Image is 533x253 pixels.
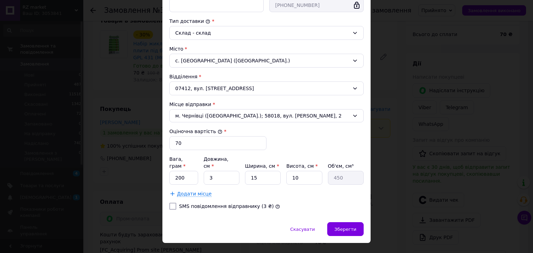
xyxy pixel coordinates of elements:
div: Місто [169,45,364,52]
label: SMS повідомлення відправнику (3 ₴) [179,203,274,209]
div: Місце відправки [169,101,364,108]
label: Оціночна вартість [169,129,222,134]
div: 07412, вул. [STREET_ADDRESS] [169,81,364,95]
div: с. [GEOGRAPHIC_DATA] ([GEOGRAPHIC_DATA].) [169,54,364,68]
div: Об'єм, см³ [328,163,364,169]
span: Скасувати [290,227,315,232]
label: Вага, грам [169,156,186,169]
span: Додати місце [177,191,212,197]
span: м. Чернівці ([GEOGRAPHIC_DATA].); 58018, вул. [PERSON_NAME], 2 [175,112,349,119]
label: Довжина, см [204,156,229,169]
div: Тип доставки [169,18,364,25]
span: Зберегти [335,227,356,232]
div: Відділення [169,73,364,80]
label: Висота, см [286,163,318,169]
label: Ширина, см [245,163,279,169]
div: Склад - склад [175,29,349,37]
